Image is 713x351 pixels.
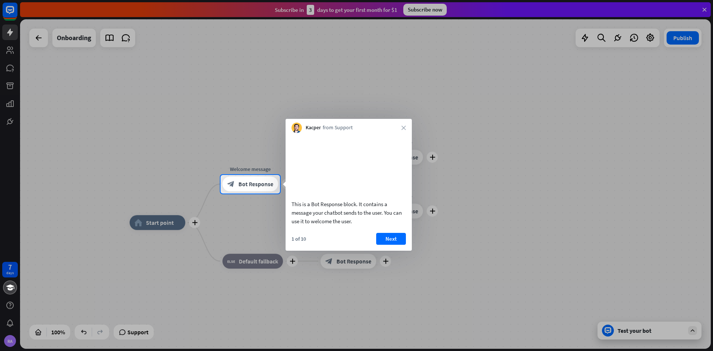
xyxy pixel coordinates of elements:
[238,181,273,188] span: Bot Response
[323,124,353,131] span: from Support
[376,233,406,245] button: Next
[227,181,235,188] i: block_bot_response
[306,124,321,131] span: Kacper
[292,235,306,242] div: 1 of 10
[401,126,406,130] i: close
[292,200,406,225] div: This is a Bot Response block. It contains a message your chatbot sends to the user. You can use i...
